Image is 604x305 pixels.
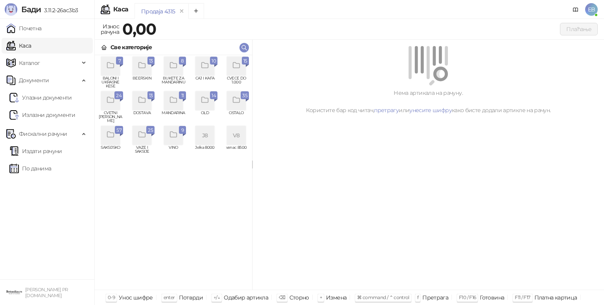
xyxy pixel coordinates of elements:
span: Фискални рачуни [19,126,67,142]
div: Износ рачуна [99,21,121,37]
span: 13 [149,57,153,65]
span: BUKETE ZA MANDARINU [161,76,186,88]
div: V8 [227,126,246,145]
span: 9 [180,126,184,135]
span: 24 [116,91,122,100]
span: SAKSIJSKO [98,146,123,157]
button: remove [177,8,187,15]
a: Документација [569,3,582,16]
span: OLD [192,111,217,123]
span: EB [585,3,598,16]
span: VINO [161,146,186,157]
span: 57 [116,126,122,135]
span: venac 8500 [224,146,249,157]
span: Документи [19,72,49,88]
span: CVECE DO 1.000 [224,76,249,88]
div: Измена [326,292,346,303]
div: Претрага [422,292,448,303]
div: Нема артикала на рачуну. Користите бар код читач, или како бисте додали артикле на рачун. [262,89,595,115]
small: [PERSON_NAME] PR [DOMAIN_NAME] [25,287,68,298]
span: OSTALO [224,111,249,123]
a: Издати рачуни [9,143,62,159]
span: 0-9 [108,294,115,300]
div: Унос шифре [119,292,153,303]
a: Ulazni dokumentiУлазни документи [9,90,72,105]
span: CAJ I KAFA [192,76,217,88]
div: Све категорије [110,43,152,52]
span: F10 / F16 [459,294,476,300]
a: претрагу [374,107,399,114]
a: По данима [9,161,51,176]
span: CVETNI [PERSON_NAME] [98,111,123,123]
div: Каса [113,6,128,13]
span: 8 [180,57,184,65]
span: 15 [243,57,247,65]
span: Бади [21,5,41,14]
span: 3.11.2-26ac3b3 [41,7,78,14]
span: 35 [242,91,247,100]
span: 11 [180,91,184,100]
span: ↑/↓ [214,294,220,300]
span: ⌘ command / ⌃ control [357,294,409,300]
a: Почетна [6,20,42,36]
a: унесите шифру [409,107,452,114]
span: f [417,294,418,300]
span: BEERSKIN [129,76,155,88]
span: F11 / F17 [515,294,530,300]
div: Продаја 4315 [141,7,175,16]
span: Jelka 8000 [192,146,217,157]
div: Сторно [289,292,309,303]
span: 7 [118,57,122,65]
span: DOSTAVA [129,111,155,123]
a: Каса [6,38,31,54]
div: Платна картица [534,292,577,303]
span: 10 [212,57,216,65]
div: J8 [195,126,214,145]
span: + [320,294,322,300]
img: Logo [5,3,17,16]
div: Потврди [179,292,203,303]
span: VAZE I SAKSIJE [129,146,155,157]
span: Каталог [19,55,40,71]
span: MANDARINA [161,111,186,123]
div: Готовина [480,292,504,303]
span: 25 [148,126,153,135]
button: Add tab [188,3,204,19]
img: 64x64-companyLogo-0e2e8aaa-0bd2-431b-8613-6e3c65811325.png [6,285,22,300]
span: ⌫ [279,294,285,300]
span: enter [164,294,175,300]
button: Плаћање [560,23,598,35]
span: 13 [149,91,153,100]
div: grid [95,55,252,290]
a: Излазни документи [9,107,75,123]
span: BALONI I UKRASNE KESE [98,76,123,88]
strong: 0,00 [122,19,156,39]
div: Одабир артикла [224,292,268,303]
span: 14 [212,91,216,100]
